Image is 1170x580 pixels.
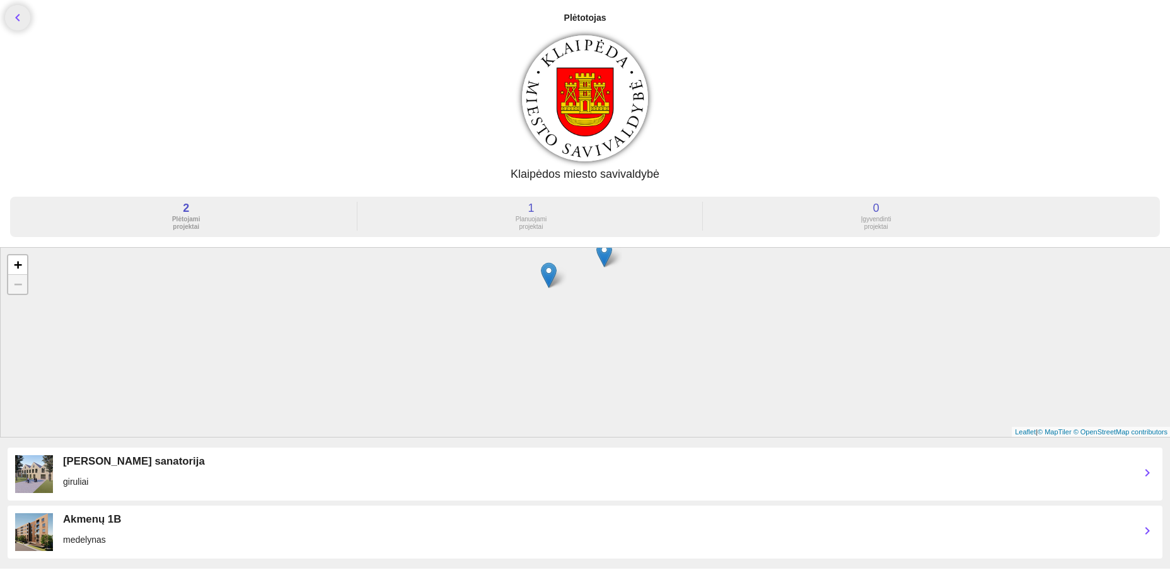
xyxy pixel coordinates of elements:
img: iQtvTVM2bB.png [15,513,53,551]
h3: Klaipėdos miesto savivaldybė [10,161,1160,187]
a: 0 Įgyvendintiprojektai [705,221,1047,231]
a: chevron_right [1140,472,1155,482]
div: medelynas [63,533,1130,546]
div: [PERSON_NAME] sanatorija [63,455,1130,468]
i: chevron_right [1140,523,1155,538]
a: Leaflet [1015,428,1036,436]
a: © OpenStreetMap contributors [1074,428,1167,436]
div: Planuojami projektai [360,216,702,231]
a: chevron_left [5,5,30,30]
div: 1 [360,202,702,214]
div: Įgyvendinti projektai [705,216,1047,231]
img: 1b3ewkiYOYFqGFaeNC93.jpg [15,455,53,493]
a: 2 Plėtojamiprojektai [15,221,360,231]
div: Plėtotojas [564,11,606,24]
a: Zoom out [8,275,27,294]
a: chevron_right [1140,530,1155,540]
div: Akmenų 1B [63,513,1130,526]
a: 1 Planuojamiprojektai [360,221,705,231]
div: 0 [705,202,1047,214]
div: giruliai [63,475,1130,488]
a: © MapTiler [1038,428,1072,436]
a: Zoom in [8,255,27,275]
div: 2 [15,202,357,214]
i: chevron_right [1140,465,1155,480]
div: Plėtojami projektai [15,216,357,231]
i: chevron_left [10,10,25,25]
